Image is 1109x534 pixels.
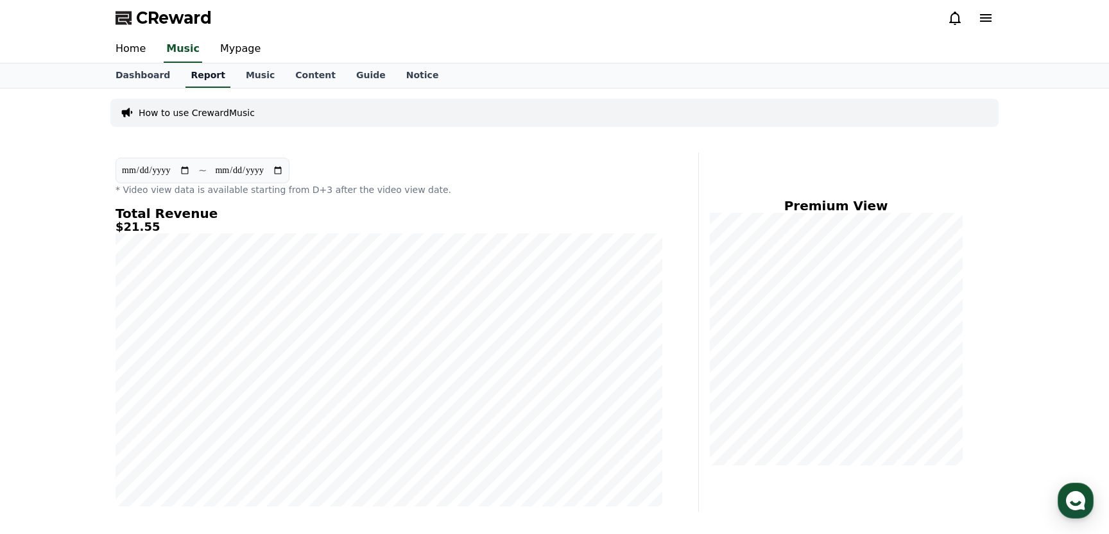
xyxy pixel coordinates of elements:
[4,406,85,438] a: Home
[33,426,55,436] span: Home
[396,63,449,88] a: Notice
[105,63,180,88] a: Dashboard
[198,163,207,178] p: ~
[164,36,202,63] a: Music
[210,36,271,63] a: Mypage
[107,426,144,437] span: Messages
[185,63,230,88] a: Report
[709,199,963,213] h4: Premium View
[85,406,166,438] a: Messages
[236,63,285,88] a: Music
[166,406,246,438] a: Settings
[105,36,156,63] a: Home
[116,206,662,221] h4: Total Revenue
[116,8,212,28] a: CReward
[136,8,212,28] span: CReward
[116,183,662,196] p: * Video view data is available starting from D+3 after the video view date.
[346,63,396,88] a: Guide
[139,106,255,119] a: How to use CrewardMusic
[116,221,662,233] h5: $21.55
[285,63,346,88] a: Content
[190,426,221,436] span: Settings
